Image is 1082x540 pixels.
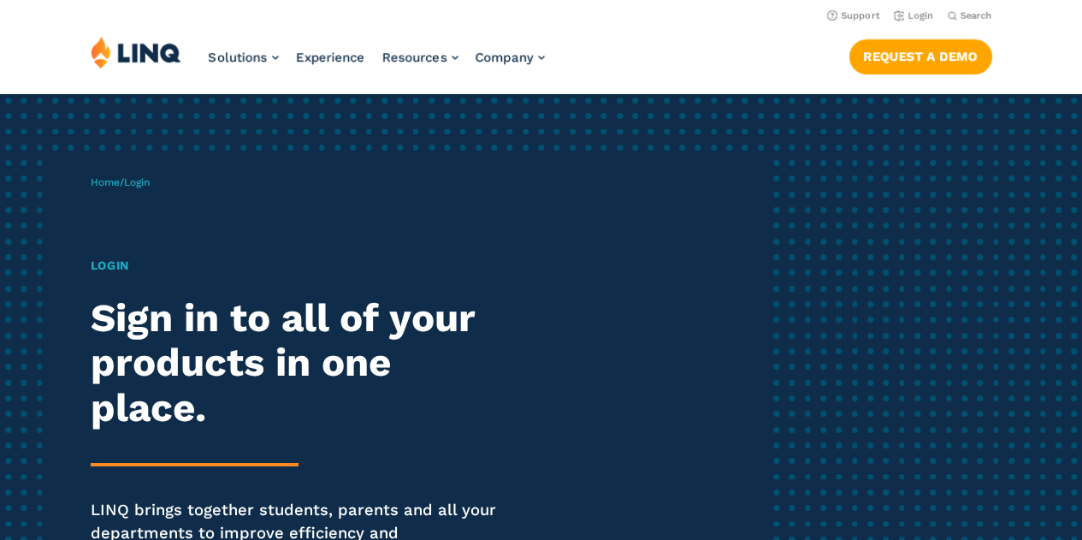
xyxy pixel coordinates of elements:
nav: Primary Navigation [209,36,545,92]
span: Login [124,176,150,188]
span: Solutions [209,50,268,65]
span: Search [961,10,992,21]
nav: Button Navigation [849,36,992,74]
button: Open Search Bar [948,9,992,22]
span: / [91,176,150,188]
a: Company [476,50,545,65]
a: Request a Demo [849,39,992,74]
a: Experience [296,50,365,65]
a: Login [894,10,934,21]
h2: Sign in to all of your products in one place. [91,296,507,431]
a: Support [827,10,880,21]
a: Home [91,176,120,188]
span: Company [476,50,534,65]
h1: Login [91,257,507,275]
span: Resources [382,50,447,65]
a: Solutions [209,50,279,65]
img: LINQ | K‑12 Software [91,36,181,68]
a: Resources [382,50,458,65]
